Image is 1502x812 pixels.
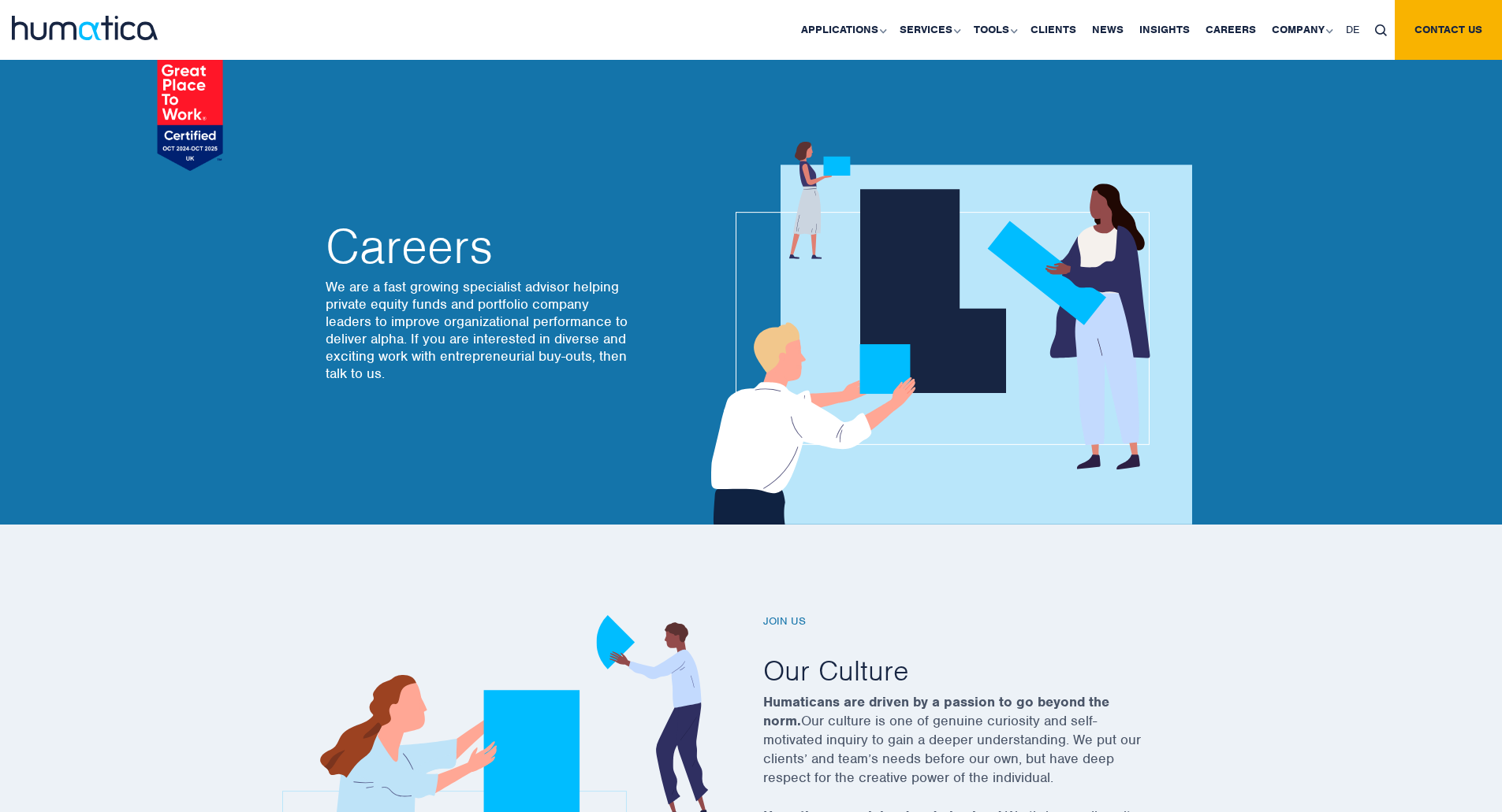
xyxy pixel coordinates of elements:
img: search_icon [1375,24,1387,36]
strong: Humaticans are driven by a passion to go beyond the norm. [763,693,1109,729]
h2: Our Culture [763,652,1189,688]
h6: Join us [763,615,1189,628]
p: We are a fast growing specialist advisor helping private equity funds and portfolio company leade... [326,278,633,382]
h2: Careers [326,223,633,270]
span: DE [1346,23,1359,36]
img: logo [12,16,158,40]
p: Our culture is one of genuine curiosity and self-motivated inquiry to gain a deeper understanding... [763,692,1189,806]
img: about_banner1 [696,142,1192,525]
